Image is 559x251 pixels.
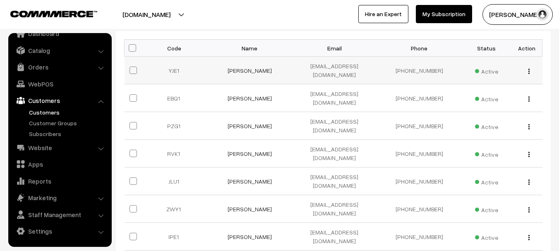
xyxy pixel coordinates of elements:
td: JLU1 [145,167,207,195]
th: Name [207,40,292,57]
img: Menu [528,235,530,240]
th: Phone [377,40,462,57]
img: Menu [528,207,530,213]
td: [PHONE_NUMBER] [377,167,462,195]
span: Active [475,65,498,76]
img: Menu [528,69,530,74]
a: [PERSON_NAME] [228,206,272,213]
td: [EMAIL_ADDRESS][DOMAIN_NAME] [292,223,377,251]
th: Status [462,40,511,57]
td: IPE1 [145,223,207,251]
a: WebPOS [10,76,109,91]
a: Catalog [10,43,109,58]
td: EBQ1 [145,84,207,112]
td: [PHONE_NUMBER] [377,112,462,140]
td: [EMAIL_ADDRESS][DOMAIN_NAME] [292,167,377,195]
a: Customer Groups [27,119,109,127]
a: Hire an Expert [358,5,408,23]
th: Action [511,40,542,57]
a: [PERSON_NAME] [228,150,272,157]
a: [PERSON_NAME] [228,178,272,185]
img: Menu [528,179,530,185]
a: Marketing [10,190,109,205]
a: [PERSON_NAME] [228,67,272,74]
a: My Subscription [416,5,472,23]
td: [PHONE_NUMBER] [377,57,462,84]
button: [DOMAIN_NAME] [94,4,199,25]
td: [PHONE_NUMBER] [377,140,462,167]
td: PZG1 [145,112,207,140]
a: Customers [10,93,109,108]
a: [PERSON_NAME] [228,233,272,240]
span: Active [475,93,498,103]
span: Active [475,231,498,242]
td: [PHONE_NUMBER] [377,84,462,112]
a: Website [10,140,109,155]
span: Active [475,203,498,214]
td: [EMAIL_ADDRESS][DOMAIN_NAME] [292,112,377,140]
td: [EMAIL_ADDRESS][DOMAIN_NAME] [292,57,377,84]
a: Settings [10,224,109,239]
a: Reports [10,174,109,189]
td: RVK1 [145,140,207,167]
img: Menu [528,124,530,129]
img: Menu [528,96,530,102]
td: [EMAIL_ADDRESS][DOMAIN_NAME] [292,140,377,167]
td: [PHONE_NUMBER] [377,195,462,223]
a: [PERSON_NAME] [228,95,272,102]
span: Active [475,176,498,186]
td: ZWY1 [145,195,207,223]
a: Dashboard [10,26,109,41]
a: Staff Management [10,207,109,222]
span: Active [475,120,498,131]
img: Menu [528,152,530,157]
img: COMMMERCE [10,11,97,17]
a: [PERSON_NAME] [228,122,272,129]
th: Code [145,40,207,57]
a: Subscribers [27,129,109,138]
td: [PHONE_NUMBER] [377,223,462,251]
img: user [536,8,549,21]
a: Orders [10,60,109,74]
button: [PERSON_NAME]… [482,4,553,25]
td: [EMAIL_ADDRESS][DOMAIN_NAME] [292,84,377,112]
a: Customers [27,108,109,117]
a: COMMMERCE [10,8,83,18]
td: YJE1 [145,57,207,84]
th: Email [292,40,377,57]
a: Apps [10,157,109,172]
span: Active [475,148,498,159]
td: [EMAIL_ADDRESS][DOMAIN_NAME] [292,195,377,223]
